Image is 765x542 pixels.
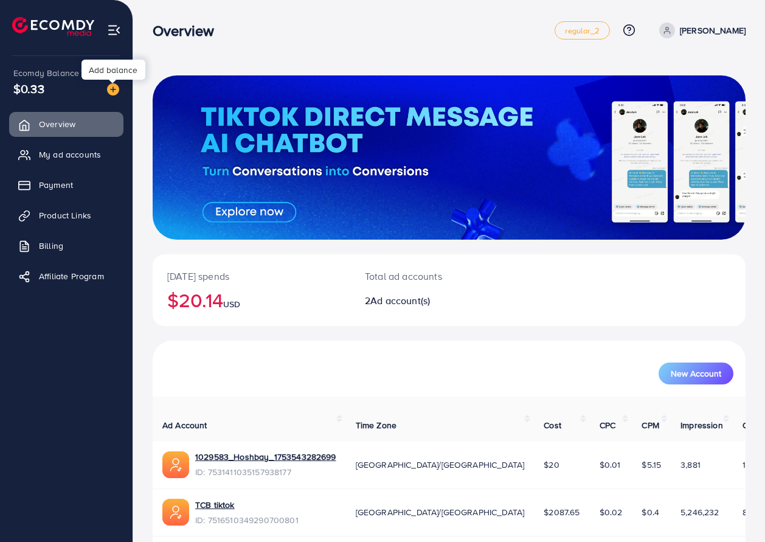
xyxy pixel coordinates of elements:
[365,295,484,307] h2: 2
[39,148,101,161] span: My ad accounts
[195,514,299,526] span: ID: 7516510349290700801
[671,369,721,378] span: New Account
[356,419,396,431] span: Time Zone
[370,294,430,307] span: Ad account(s)
[356,506,525,518] span: [GEOGRAPHIC_DATA]/[GEOGRAPHIC_DATA]
[9,234,123,258] a: Billing
[642,419,659,431] span: CPM
[13,80,44,97] span: $0.33
[356,459,525,471] span: [GEOGRAPHIC_DATA]/[GEOGRAPHIC_DATA]
[642,459,661,471] span: $5.15
[600,459,621,471] span: $0.01
[167,288,336,311] h2: $20.14
[153,22,224,40] h3: Overview
[713,487,756,533] iframe: Chat
[162,451,189,478] img: ic-ads-acc.e4c84228.svg
[39,209,91,221] span: Product Links
[680,459,701,471] span: 3,881
[13,67,79,79] span: Ecomdy Balance
[9,173,123,197] a: Payment
[544,506,580,518] span: $2087.65
[565,27,599,35] span: regular_2
[555,21,609,40] a: regular_2
[195,466,336,478] span: ID: 7531411035157938177
[600,419,615,431] span: CPC
[195,499,299,511] a: TCB tiktok
[654,23,746,38] a: [PERSON_NAME]
[600,506,623,518] span: $0.02
[544,459,559,471] span: $20
[9,142,123,167] a: My ad accounts
[12,17,94,36] img: logo
[544,419,561,431] span: Cost
[162,499,189,526] img: ic-ads-acc.e4c84228.svg
[39,240,63,252] span: Billing
[680,23,746,38] p: [PERSON_NAME]
[195,451,336,463] a: 1029583_Hoshbay_1753543282699
[81,60,145,80] div: Add balance
[659,363,733,384] button: New Account
[742,459,763,471] span: 1,383
[9,203,123,228] a: Product Links
[39,270,104,282] span: Affiliate Program
[162,419,207,431] span: Ad Account
[39,118,75,130] span: Overview
[107,23,121,37] img: menu
[39,179,73,191] span: Payment
[9,264,123,288] a: Affiliate Program
[680,419,723,431] span: Impression
[167,269,336,283] p: [DATE] spends
[223,298,240,310] span: USD
[9,112,123,136] a: Overview
[365,269,484,283] p: Total ad accounts
[680,506,719,518] span: 5,246,232
[107,83,119,96] img: image
[642,506,659,518] span: $0.4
